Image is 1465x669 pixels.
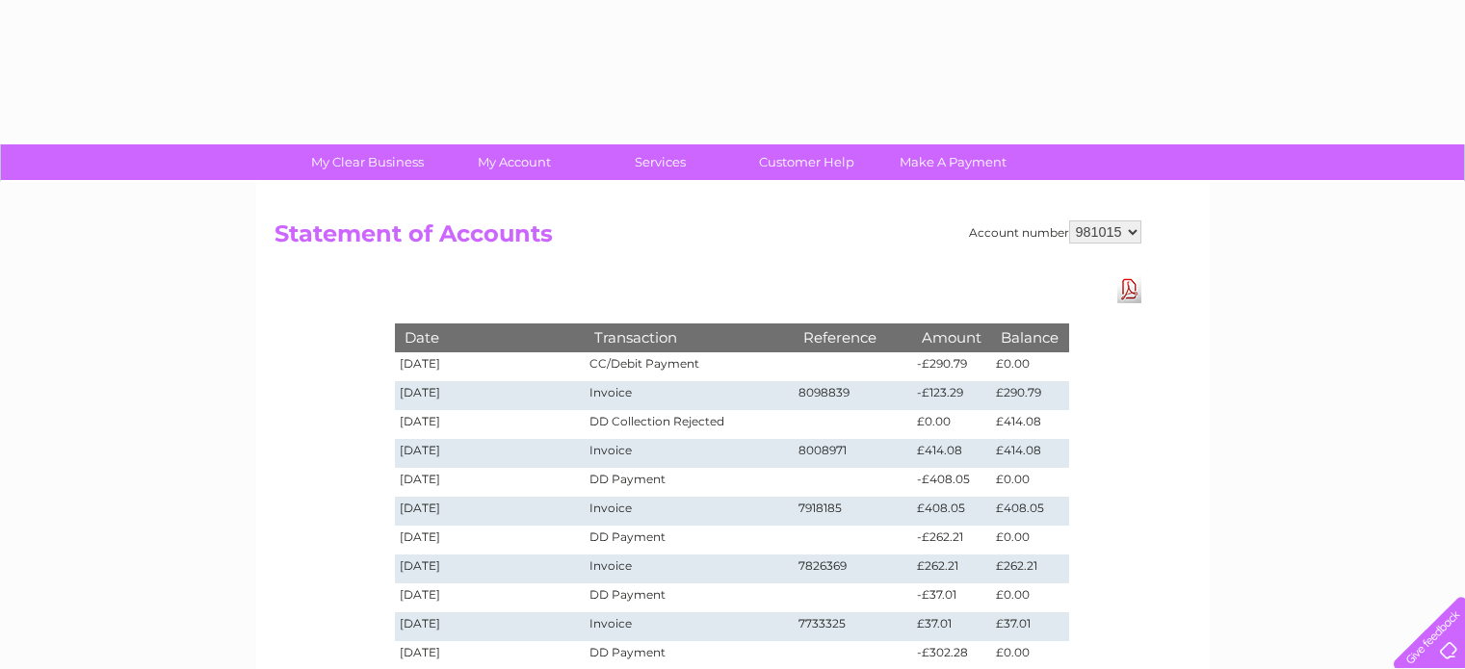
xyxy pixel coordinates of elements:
td: £0.00 [991,526,1068,554]
td: CC/Debit Payment [585,352,793,381]
td: £0.00 [991,352,1068,381]
td: [DATE] [395,468,586,497]
td: £408.05 [912,497,991,526]
td: [DATE] [395,410,586,439]
td: Invoice [585,497,793,526]
td: [DATE] [395,554,586,583]
a: Services [581,144,740,180]
th: Reference [794,323,913,351]
td: DD Collection Rejected [585,410,793,439]
td: £414.08 [991,410,1068,439]
td: £262.21 [912,554,991,583]
td: 7733325 [794,612,913,641]
td: -£123.29 [912,381,991,410]
td: [DATE] [395,526,586,554]
td: £290.79 [991,381,1068,410]
td: DD Payment [585,468,793,497]
a: My Clear Business [288,144,447,180]
a: Make A Payment [874,144,1033,180]
td: -£37.01 [912,583,991,612]
h2: Statement of Accounts [275,220,1141,257]
td: £414.08 [991,439,1068,468]
td: £37.01 [991,612,1068,641]
a: Customer Help [727,144,886,180]
td: -£262.21 [912,526,991,554]
td: Invoice [585,612,793,641]
td: [DATE] [395,381,586,410]
td: £0.00 [991,583,1068,612]
td: £37.01 [912,612,991,641]
td: 8008971 [794,439,913,468]
td: -£290.79 [912,352,991,381]
th: Transaction [585,323,793,351]
a: Download Pdf [1117,275,1141,303]
td: £414.08 [912,439,991,468]
td: £262.21 [991,554,1068,583]
th: Balance [991,323,1068,351]
td: -£408.05 [912,468,991,497]
td: [DATE] [395,352,586,381]
td: Invoice [585,439,793,468]
th: Amount [912,323,991,351]
td: [DATE] [395,583,586,612]
td: Invoice [585,554,793,583]
div: Account number [969,220,1141,244]
td: [DATE] [395,439,586,468]
td: DD Payment [585,583,793,612]
td: £0.00 [912,410,991,439]
td: 7826369 [794,554,913,583]
td: 8098839 [794,381,913,410]
td: £0.00 [991,468,1068,497]
td: Invoice [585,381,793,410]
td: [DATE] [395,497,586,526]
td: £408.05 [991,497,1068,526]
td: [DATE] [395,612,586,641]
a: My Account [434,144,593,180]
td: DD Payment [585,526,793,554]
td: 7918185 [794,497,913,526]
th: Date [395,323,586,351]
